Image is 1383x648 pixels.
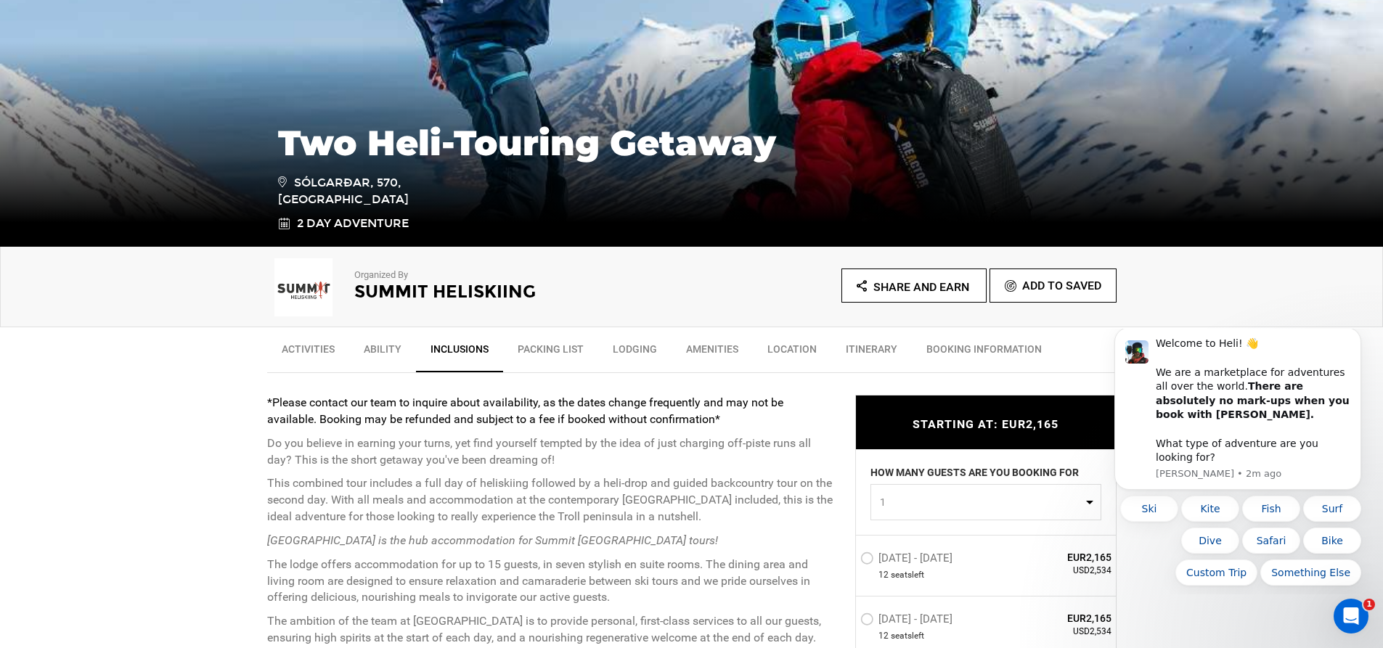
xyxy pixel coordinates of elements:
span: 2 Day Adventure [297,216,409,232]
a: Location [753,335,831,371]
a: BOOKING INFORMATION [912,335,1056,371]
button: Quick reply: Ski [28,167,86,193]
button: Quick reply: Dive [89,199,147,225]
div: Message content [63,8,258,136]
p: This combined tour includes a full day of heliskiing followed by a heli-drop and guided backcount... [267,475,833,525]
a: Packing List [503,335,598,371]
span: s [907,569,912,581]
span: 1 [1363,599,1375,610]
iframe: Intercom notifications message [1093,329,1383,594]
button: Quick reply: Kite [89,167,147,193]
span: Add To Saved [1022,279,1101,292]
h2: Summit Heliskiing [354,282,652,301]
button: Quick reply: Surf [211,167,269,193]
a: Activities [267,335,349,371]
a: Ability [349,335,416,371]
button: Quick reply: Fish [150,167,208,193]
label: [DATE] - [DATE] [860,551,956,569]
span: EUR2,165 [1007,611,1112,626]
a: Inclusions [416,335,503,372]
button: 1 [870,484,1101,520]
div: Quick reply options [22,167,269,257]
span: USD2,534 [1007,626,1112,638]
p: Message from Carl, sent 2m ago [63,139,258,152]
span: Share and Earn [873,280,969,294]
span: STARTING AT: EUR2,165 [913,417,1058,431]
a: Amenities [672,335,753,371]
span: seat left [891,569,924,581]
p: Organized By [354,268,652,282]
em: [GEOGRAPHIC_DATA] is the hub accommodation for Summit [GEOGRAPHIC_DATA] tours! [267,533,718,547]
span: 12 [878,569,889,581]
h1: Two Heli-Touring Getaway [278,123,1106,163]
strong: *Please contact our team to inquire about availability, as the dates change frequently and may no... [267,395,783,426]
span: EUR2,165 [1007,550,1112,565]
img: c246542776d0ab9f9b6d1df06deb8c5f.png [267,258,340,316]
p: The ambition of the team at [GEOGRAPHIC_DATA] is to provide personal, first-class services to all... [267,613,833,647]
button: Quick reply: Custom Trip [83,231,165,257]
img: Profile image for Carl [33,12,56,35]
a: Itinerary [831,335,912,371]
p: The lodge offers accommodation for up to 15 guests, in seven stylish en suite rooms. The dining a... [267,557,833,607]
span: s [907,630,912,642]
span: seat left [891,630,924,642]
b: There are absolutely no mark-ups when you book with [PERSON_NAME]. [63,52,257,91]
label: [DATE] - [DATE] [860,612,956,630]
iframe: Intercom live chat [1334,599,1368,633]
span: USD2,534 [1007,565,1112,577]
button: Quick reply: Something Else [168,231,269,257]
span: Sólgarðar, 570, [GEOGRAPHIC_DATA] [278,173,485,208]
a: Lodging [598,335,672,371]
button: Quick reply: Bike [211,199,269,225]
label: HOW MANY GUESTS ARE YOU BOOKING FOR [870,465,1079,484]
span: 12 [878,630,889,642]
div: Welcome to Heli! 👋 We are a marketplace for adventures all over the world. What type of adventure... [63,8,258,136]
p: Do you believe in earning your turns, yet find yourself tempted by the idea of just charging off-... [267,435,833,469]
button: Quick reply: Safari [150,199,208,225]
span: 1 [880,495,1082,509]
